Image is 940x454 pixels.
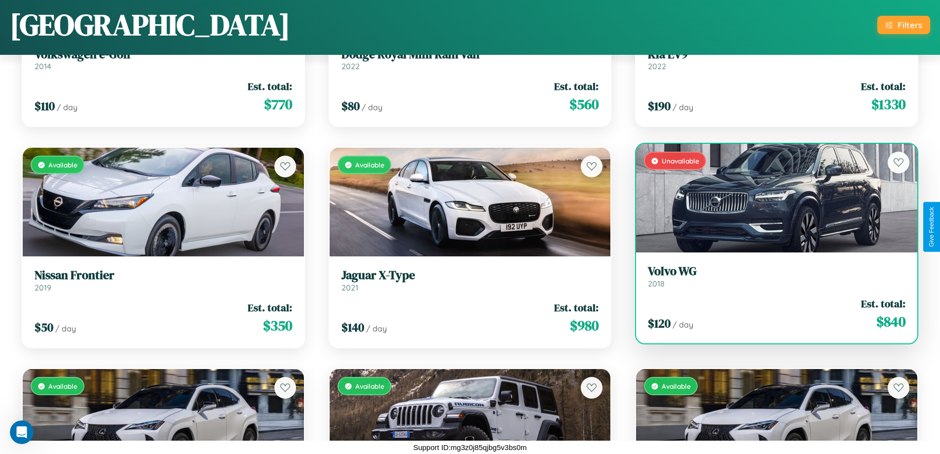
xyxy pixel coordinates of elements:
span: Est. total: [248,79,292,93]
h3: Volvo WG [648,264,905,279]
span: $ 350 [263,316,292,335]
span: Est. total: [248,300,292,315]
span: / day [362,102,382,112]
h3: Nissan Frontier [35,268,292,283]
span: $ 140 [341,319,364,335]
span: Available [662,382,691,390]
span: Est. total: [554,300,599,315]
span: 2018 [648,279,665,289]
a: Kia EV92022 [648,47,905,72]
span: Available [355,161,384,169]
iframe: Intercom live chat [10,420,34,444]
span: / day [55,324,76,333]
a: Dodge Royal Mini Ram Van2022 [341,47,599,72]
span: $ 980 [570,316,599,335]
a: Jaguar X-Type2021 [341,268,599,292]
div: Give Feedback [928,207,935,247]
span: Available [48,161,77,169]
span: $ 80 [341,98,360,114]
span: 2022 [648,61,666,71]
span: / day [673,102,693,112]
span: Est. total: [861,79,905,93]
span: 2019 [35,283,51,292]
div: Filters [898,20,922,30]
span: / day [57,102,77,112]
span: Est. total: [861,296,905,311]
span: $ 1330 [871,94,905,114]
h1: [GEOGRAPHIC_DATA] [10,4,290,45]
span: $ 840 [876,312,905,331]
span: $ 50 [35,319,53,335]
span: 2021 [341,283,358,292]
span: $ 120 [648,315,671,331]
a: Volkswagen e-Golf2014 [35,47,292,72]
span: $ 190 [648,98,671,114]
span: / day [366,324,387,333]
h3: Dodge Royal Mini Ram Van [341,47,599,62]
button: Filters [877,16,930,34]
span: Est. total: [554,79,599,93]
a: Nissan Frontier2019 [35,268,292,292]
span: $ 110 [35,98,55,114]
span: 2022 [341,61,360,71]
p: Support ID: mg3z0j85qjbg5v3bs0m [413,441,526,454]
span: Available [48,382,77,390]
span: Available [355,382,384,390]
a: Volvo WG2018 [648,264,905,289]
span: 2014 [35,61,51,71]
h3: Jaguar X-Type [341,268,599,283]
span: $ 770 [264,94,292,114]
span: / day [673,320,693,330]
span: $ 560 [569,94,599,114]
span: Unavailable [662,157,699,165]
